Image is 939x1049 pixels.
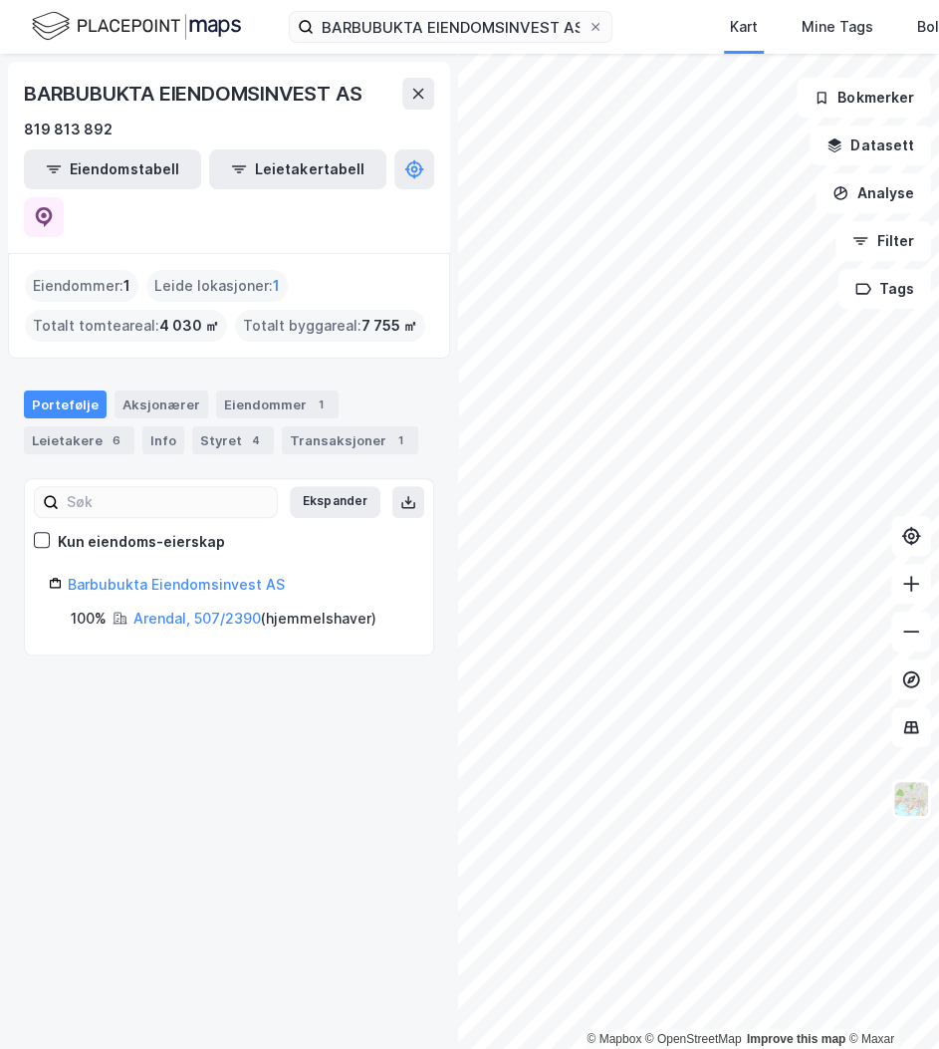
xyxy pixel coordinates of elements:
[25,310,227,342] div: Totalt tomteareal :
[816,173,931,213] button: Analyse
[71,607,107,631] div: 100%
[802,15,873,39] div: Mine Tags
[24,391,107,418] div: Portefølje
[58,530,225,554] div: Kun eiendoms-eierskap
[32,9,241,44] img: logo.f888ab2527a4732fd821a326f86c7f29.svg
[133,610,261,627] a: Arendal, 507/2390
[645,1032,742,1046] a: OpenStreetMap
[730,15,758,39] div: Kart
[314,12,587,42] input: Søk på adresse, matrikkel, gårdeiere, leietakere eller personer
[115,391,208,418] div: Aksjonærer
[133,607,376,631] div: ( hjemmelshaver )
[835,221,931,261] button: Filter
[59,487,277,517] input: Søk
[587,1032,641,1046] a: Mapbox
[146,270,288,302] div: Leide lokasjoner :
[142,426,184,454] div: Info
[282,426,418,454] div: Transaksjoner
[24,118,113,141] div: 819 813 892
[290,486,380,518] button: Ekspander
[68,576,285,593] a: Barbubukta Eiendomsinvest AS
[24,149,201,189] button: Eiendomstabell
[892,780,930,818] img: Z
[192,426,274,454] div: Styret
[25,270,138,302] div: Eiendommer :
[361,314,417,338] span: 7 755 ㎡
[216,391,339,418] div: Eiendommer
[810,126,931,165] button: Datasett
[107,430,126,450] div: 6
[123,274,130,298] span: 1
[24,78,365,110] div: BARBUBUKTA EIENDOMSINVEST AS
[209,149,386,189] button: Leietakertabell
[273,274,280,298] span: 1
[839,953,939,1049] iframe: Chat Widget
[797,78,931,118] button: Bokmerker
[235,310,425,342] div: Totalt byggareal :
[747,1032,845,1046] a: Improve this map
[311,394,331,414] div: 1
[246,430,266,450] div: 4
[24,426,134,454] div: Leietakere
[159,314,219,338] span: 4 030 ㎡
[390,430,410,450] div: 1
[838,269,931,309] button: Tags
